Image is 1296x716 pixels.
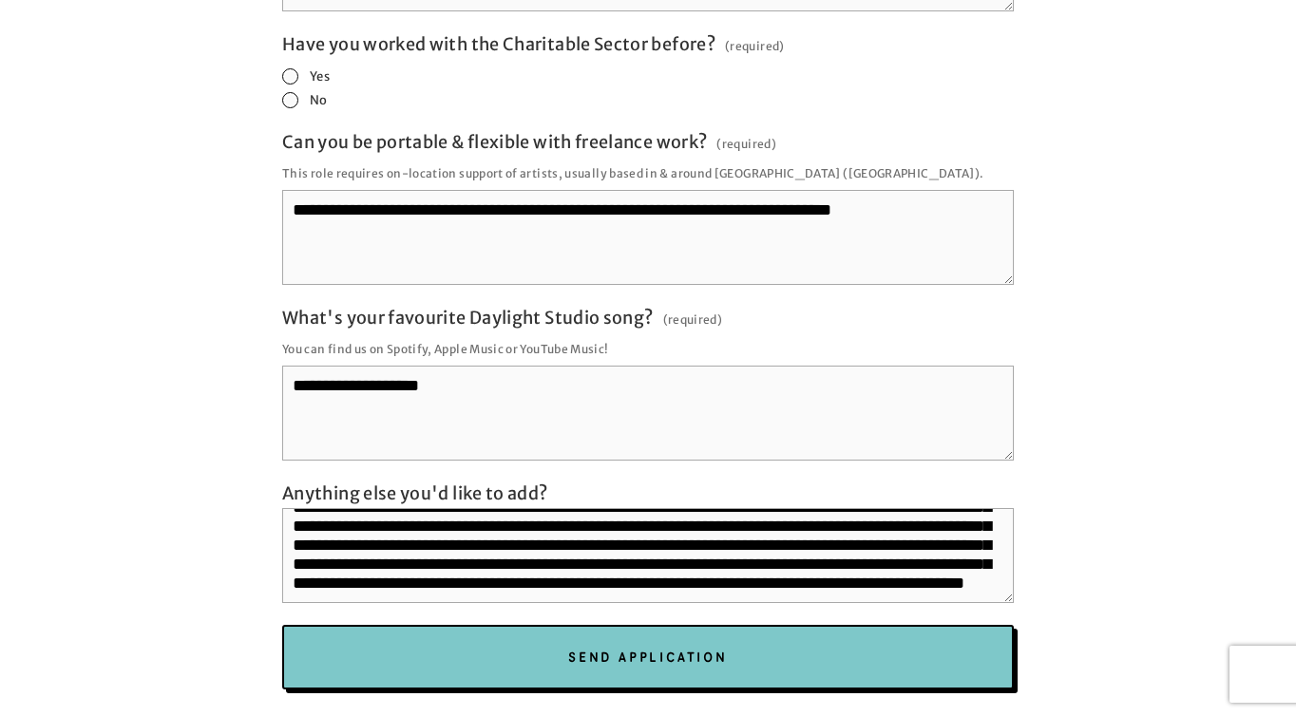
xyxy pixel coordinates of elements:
[310,92,328,108] span: No
[716,131,776,157] span: (required)
[310,68,330,85] span: Yes
[282,307,653,329] span: What's your favourite Daylight Studio song?
[282,33,715,55] span: Have you worked with the Charitable Sector before?
[725,33,785,59] span: (required)
[282,336,1014,362] p: You can find us on Spotify, Apple Music or YouTube Music!
[282,482,548,504] span: Anything else you'd like to add?
[282,160,1014,186] p: This role requires on-location support of artists, usually based in & around [GEOGRAPHIC_DATA] ([...
[568,648,728,665] span: Send Application
[663,307,723,332] span: (required)
[282,625,1014,689] button: Send ApplicationSend Application
[282,131,707,153] span: Can you be portable & flexible with freelance work?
